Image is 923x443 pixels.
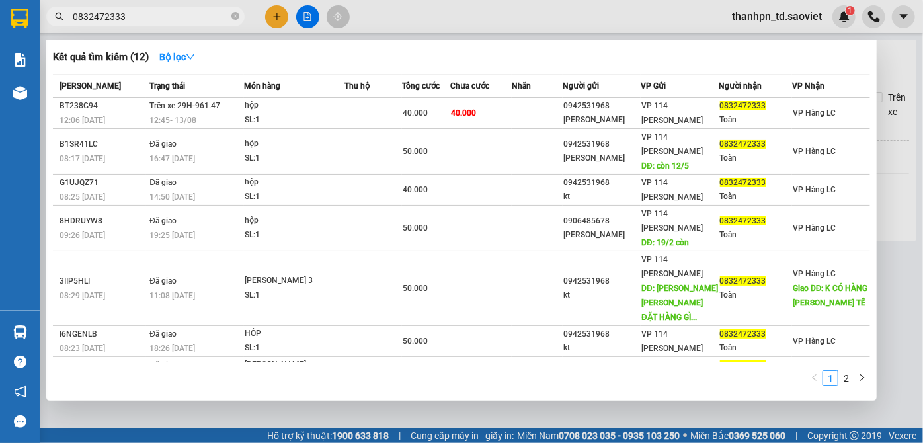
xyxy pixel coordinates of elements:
img: logo-vxr [11,9,28,28]
span: 0832472333 [720,140,766,149]
div: BT238G94 [60,99,145,113]
span: VP 114 [PERSON_NAME] [641,255,703,278]
span: 19:25 [DATE] [149,231,195,240]
img: warehouse-icon [13,325,27,339]
div: kt [563,288,640,302]
span: 08:25 [DATE] [60,192,105,202]
span: 14:50 [DATE] [149,192,195,202]
div: I6NGENLB [60,327,145,341]
a: 2 [839,371,854,385]
span: 0832472333 [720,360,766,370]
span: 08:17 [DATE] [60,154,105,163]
span: Giao DĐ: K CÓ HÀNG [PERSON_NAME] TẾ [793,284,868,307]
span: VP 114 [PERSON_NAME] [641,209,703,233]
strong: Bộ lọc [159,52,195,62]
span: VP 114 [PERSON_NAME] [641,329,703,353]
span: Người nhận [719,81,762,91]
span: Thu hộ [344,81,370,91]
a: 1 [823,371,838,385]
div: SL: 1 [245,341,344,356]
span: DĐ: [PERSON_NAME] [PERSON_NAME] ĐẶT HÀNG GÌ... [641,284,718,322]
span: VP Hàng LC [793,108,836,118]
span: 12:45 - 13/08 [149,116,196,125]
div: 0906485678 [563,214,640,228]
span: VP Hàng LC [793,147,836,156]
span: 18:26 [DATE] [149,344,195,353]
div: hộp [245,214,344,228]
span: 16:47 [DATE] [149,154,195,163]
span: VP Hàng LC [793,185,836,194]
span: VP Gửi [641,81,666,91]
span: 50.000 [403,337,428,346]
div: S7M72GGQ [60,358,145,372]
div: SL: 1 [245,190,344,204]
span: DĐ: còn 12/5 [641,161,689,171]
button: left [807,370,823,386]
div: Toàn [720,113,792,127]
span: 0832472333 [720,216,766,225]
span: VP Hàng LC [793,223,836,233]
span: question-circle [14,356,26,368]
div: [PERSON_NAME] [245,358,344,372]
div: kt [563,341,640,355]
li: Next Page [854,370,870,386]
div: [PERSON_NAME] [563,113,640,127]
h3: Kết quả tìm kiếm ( 12 ) [53,50,149,64]
span: 40.000 [403,185,428,194]
span: 0832472333 [720,178,766,187]
span: Nhãn [512,81,531,91]
span: 09:26 [DATE] [60,231,105,240]
span: 50.000 [403,284,428,293]
span: 11:08 [DATE] [149,291,195,300]
img: solution-icon [13,53,27,67]
div: SL: 1 [245,113,344,128]
div: B1SR41LC [60,138,145,151]
span: down [186,52,195,61]
div: HÔP [245,327,344,341]
span: 12:06 [DATE] [60,116,105,125]
span: notification [14,385,26,398]
span: close-circle [231,12,239,20]
span: 0832472333 [720,329,766,339]
div: [PERSON_NAME] [563,228,640,242]
li: 2 [838,370,854,386]
div: kt [563,190,640,204]
input: Tìm tên, số ĐT hoặc mã đơn [73,9,229,24]
span: Trên xe 29H-961.47 [149,101,220,110]
span: Trạng thái [149,81,185,91]
li: Previous Page [807,370,823,386]
div: Toàn [720,341,792,355]
span: [PERSON_NAME] [60,81,121,91]
span: VP Nhận [792,81,824,91]
span: right [858,374,866,382]
div: SL: 1 [245,151,344,166]
div: Toàn [720,151,792,165]
span: close-circle [231,11,239,23]
span: Đã giao [149,360,177,370]
span: VP 114 [PERSON_NAME] [641,360,703,384]
div: 0942531968 [563,327,640,341]
span: Đã giao [149,140,177,149]
span: 40.000 [403,108,428,118]
div: hộp [245,175,344,190]
span: search [55,12,64,21]
div: 0942531968 [563,274,640,288]
img: warehouse-icon [13,86,27,100]
span: Đã giao [149,329,177,339]
div: [PERSON_NAME] [563,151,640,165]
div: 0942531968 [563,99,640,113]
div: 8HDRUYW8 [60,214,145,228]
span: left [811,374,819,382]
div: G1UJQZ71 [60,176,145,190]
div: SL: 1 [245,288,344,303]
span: Món hàng [244,81,280,91]
li: 1 [823,370,838,386]
span: Người gửi [563,81,599,91]
button: right [854,370,870,386]
span: Đã giao [149,216,177,225]
div: Toàn [720,190,792,204]
span: Đã giao [149,276,177,286]
div: SL: 1 [245,228,344,243]
span: DĐ: 19/2 còn [641,238,689,247]
div: 0942531968 [563,176,640,190]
